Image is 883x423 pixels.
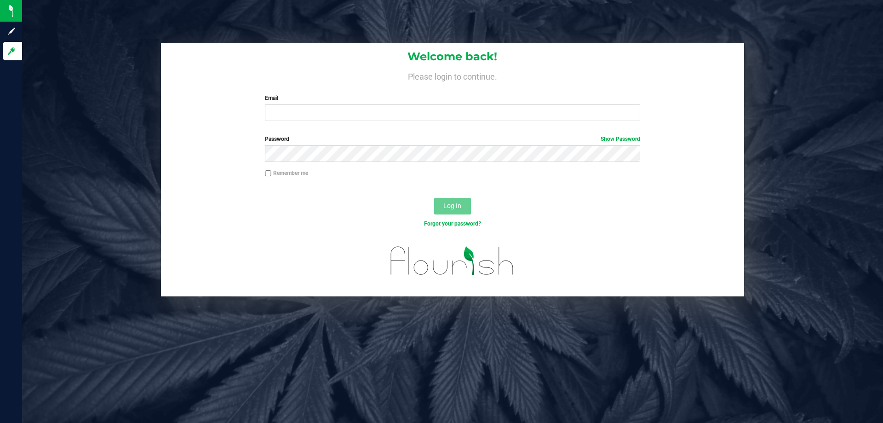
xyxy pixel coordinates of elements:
[379,238,525,284] img: flourish_logo.svg
[161,70,744,81] h4: Please login to continue.
[424,220,481,227] a: Forgot your password?
[161,51,744,63] h1: Welcome back!
[265,136,289,142] span: Password
[7,46,16,56] inline-svg: Log in
[443,202,461,209] span: Log In
[265,170,271,177] input: Remember me
[7,27,16,36] inline-svg: Sign up
[265,169,308,177] label: Remember me
[265,94,640,102] label: Email
[601,136,640,142] a: Show Password
[434,198,471,214] button: Log In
